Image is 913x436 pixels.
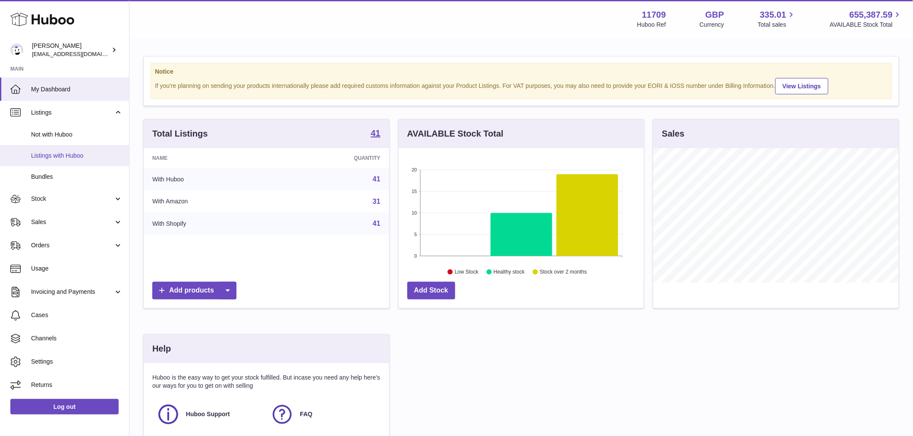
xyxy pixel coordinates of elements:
a: Huboo Support [157,403,262,426]
span: AVAILABLE Stock Total [830,21,903,29]
a: 335.01 Total sales [758,9,796,29]
span: Bundles [31,173,123,181]
span: Stock [31,195,113,203]
span: Listings [31,109,113,117]
td: With Amazon [144,190,278,213]
span: Returns [31,381,123,389]
img: internalAdmin-11709@internal.huboo.com [10,44,23,56]
a: 41 [373,175,381,183]
span: Channels [31,334,123,343]
span: 335.01 [760,9,786,21]
strong: GBP [705,9,724,21]
span: FAQ [300,410,312,418]
span: My Dashboard [31,85,123,93]
text: Healthy stock [494,269,525,275]
span: Sales [31,218,113,226]
span: Orders [31,241,113,249]
a: FAQ [271,403,376,426]
text: Stock over 2 months [540,269,587,275]
span: Total sales [758,21,796,29]
span: Listings with Huboo [31,152,123,160]
h3: Total Listings [152,128,208,140]
h3: AVAILABLE Stock Total [407,128,504,140]
text: 5 [414,232,417,237]
div: Currency [700,21,724,29]
td: With Huboo [144,168,278,190]
strong: Notice [155,68,888,76]
span: Settings [31,358,123,366]
strong: 41 [371,129,380,137]
span: Cases [31,311,123,319]
span: Invoicing and Payments [31,288,113,296]
text: 15 [412,189,417,194]
div: If you're planning on sending your products internationally please add required customs informati... [155,77,888,94]
h3: Sales [662,128,684,140]
text: 20 [412,167,417,172]
a: View Listings [775,78,828,94]
th: Quantity [278,148,389,168]
span: Usage [31,265,123,273]
span: Huboo Support [186,410,230,418]
a: 655,387.59 AVAILABLE Stock Total [830,9,903,29]
strong: 11709 [642,9,666,21]
a: Add Stock [407,282,455,299]
span: Not with Huboo [31,131,123,139]
th: Name [144,148,278,168]
span: [EMAIL_ADDRESS][DOMAIN_NAME] [32,50,127,57]
div: Huboo Ref [637,21,666,29]
span: 655,387.59 [850,9,893,21]
a: 41 [373,220,381,227]
text: 10 [412,210,417,215]
text: Low Stock [455,269,479,275]
text: 0 [414,253,417,258]
h3: Help [152,343,171,355]
div: [PERSON_NAME] [32,42,110,58]
td: With Shopify [144,212,278,235]
a: 31 [373,198,381,205]
p: Huboo is the easy way to get your stock fulfilled. But incase you need any help here's our ways f... [152,374,381,390]
a: Log out [10,399,119,414]
a: 41 [371,129,380,139]
a: Add products [152,282,236,299]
